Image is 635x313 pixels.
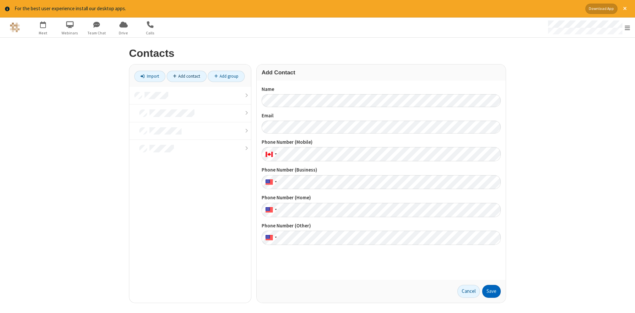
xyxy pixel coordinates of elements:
[262,147,279,161] div: Canada: + 1
[15,5,580,13] div: For the best user experience install our desktop apps.
[134,71,165,82] a: Import
[262,175,279,189] div: United States: + 1
[262,112,501,120] label: Email
[262,222,501,230] label: Phone Number (Other)
[457,285,480,298] a: Cancel
[482,285,501,298] button: Save
[10,22,20,32] img: QA Selenium DO NOT DELETE OR CHANGE
[31,30,56,36] span: Meet
[262,231,279,245] div: United States: + 1
[262,166,501,174] label: Phone Number (Business)
[2,18,27,37] button: Logo
[620,4,630,14] button: Close alert
[542,18,635,37] div: Open menu
[58,30,82,36] span: Webinars
[585,4,617,14] button: Download App
[129,48,506,59] h2: Contacts
[262,203,279,217] div: United States: + 1
[262,69,501,76] h3: Add Contact
[84,30,109,36] span: Team Chat
[138,30,163,36] span: Calls
[167,71,207,82] a: Add contact
[111,30,136,36] span: Drive
[262,194,501,202] label: Phone Number (Home)
[262,138,501,146] label: Phone Number (Mobile)
[262,86,501,93] label: Name
[208,71,245,82] a: Add group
